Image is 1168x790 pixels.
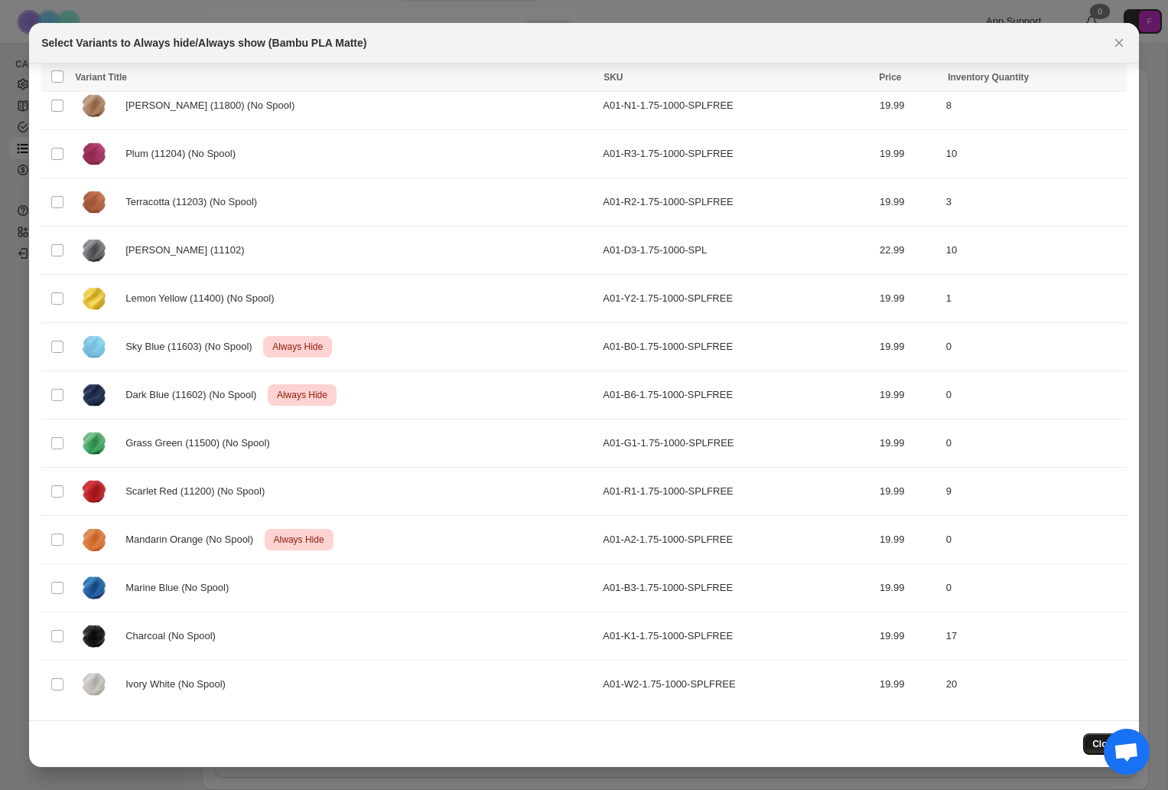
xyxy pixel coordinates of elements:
img: MatteSarcletRed_ed9e1994-f253-4b88-92ec-72226d91ce8a.webp [75,472,113,511]
td: 9 [942,468,1127,516]
td: 3 [942,178,1127,227]
td: A01-Y2-1.75-1000-SPLFREE [598,275,875,323]
td: A01-G1-1.75-1000-SPLFREE [598,419,875,468]
td: A01-R2-1.75-1000-SPLFREE [598,178,875,227]
img: PLA-Matte_Grass-Green_028e2a3a-8af3-45c0-99ec-6ec82cdbebdd.webp [75,424,113,462]
td: 19.99 [875,612,942,661]
span: Always Hide [269,338,326,356]
td: A01-A2-1.75-1000-SPLFREE [598,516,875,564]
td: 19.99 [875,468,942,516]
td: 19.99 [875,323,942,371]
img: AshGray.webp [75,231,113,269]
td: 0 [942,564,1127,612]
span: Inventory Quantity [948,72,1029,83]
td: A01-B3-1.75-1000-SPLFREE [598,564,875,612]
img: MatteTerracotta_954130f8-2d1b-4b99-981b-6daa408373f8.webp [75,183,113,221]
td: A01-B0-1.75-1000-SPLFREE [598,323,875,371]
span: Close [1092,738,1118,750]
td: A01-R3-1.75-1000-SPLFREE [598,130,875,178]
td: 19.99 [875,661,942,709]
span: Plum (11204) (No Spool) [125,146,244,162]
td: 19.99 [875,419,942,468]
img: Darkblue_4ae1f246-5c7c-4552-88b0-be95e824ad0c.webp [75,376,113,414]
span: [PERSON_NAME] (11800) (No Spool) [125,98,303,113]
td: 1 [942,275,1127,323]
td: 0 [942,516,1127,564]
button: Close [1083,733,1127,755]
td: 19.99 [875,564,942,612]
td: 10 [942,227,1127,275]
td: 19.99 [875,130,942,178]
td: 0 [942,419,1127,468]
td: 17 [942,612,1127,661]
span: Always Hide [271,530,327,549]
td: A01-N1-1.75-1000-SPLFREE [598,82,875,130]
span: SKU [604,72,623,83]
span: Mandarin Orange (No Spool) [125,532,262,547]
img: PLA-Matte_Mandarine-Orange.webp [75,521,113,559]
td: A01-B6-1.75-1000-SPLFREE [598,371,875,419]
td: 19.99 [875,371,942,419]
span: Lemon Yellow (11400) (No Spool) [125,291,282,306]
td: 19.99 [875,516,942,564]
img: PLA-Matte_Charcoal_1200x_27c8e330-df01-461c-ad8f-16ffa5ae73a7.webp [75,617,113,655]
span: Ivory White (No Spool) [125,677,234,692]
span: Marine Blue (No Spool) [125,580,237,596]
td: A01-W2-1.75-1000-SPLFREE [598,661,875,709]
span: Always Hide [274,386,330,404]
td: 20 [942,661,1127,709]
span: Scarlet Red (11200) (No Spool) [125,484,273,499]
div: Open chat [1104,729,1150,775]
button: Close [1108,32,1130,54]
td: 10 [942,130,1127,178]
img: PLA-Matte_Latte-Brown.webp [75,87,113,125]
td: 19.99 [875,178,942,227]
td: 0 [942,371,1127,419]
img: PLA-Matte_Marine-Blue_1800x1800_5f5b570b-a922-43fd-916e-a5260a21f61f.webp [75,569,113,607]
img: MattePlum.webp [75,135,113,173]
span: Charcoal (No Spool) [125,628,224,644]
img: PLA-Matte_LemonYellow_f4449a70-09ee-4bb1-a58e-43957b94b214.webp [75,279,113,318]
span: [PERSON_NAME] (11102) [125,243,252,258]
img: PLA-Matte_Ivory-White_1200x_bcdb15bb-afa9-4fa0-8bef-53cc60d4d169.webp [75,665,113,703]
span: Dark Blue (11602) (No Spool) [125,387,265,403]
td: A01-R1-1.75-1000-SPLFREE [598,468,875,516]
span: Terracotta (11203) (No Spool) [125,194,265,210]
td: 8 [942,82,1127,130]
h2: Select Variants to Always hide/Always show (Bambu PLA Matte) [41,35,366,51]
td: 19.99 [875,275,942,323]
span: Sky Blue (11603) (No Spool) [125,339,260,354]
td: A01-D3-1.75-1000-SPL [598,227,875,275]
td: A01-K1-1.75-1000-SPLFREE [598,612,875,661]
td: 22.99 [875,227,942,275]
span: Price [879,72,901,83]
td: 19.99 [875,82,942,130]
td: 0 [942,323,1127,371]
span: Grass Green (11500) (No Spool) [125,436,278,451]
span: Variant Title [75,72,127,83]
img: SkyBlue_4370568d-b865-47e4-8360-d35ed3d886c4.webp [75,328,113,366]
